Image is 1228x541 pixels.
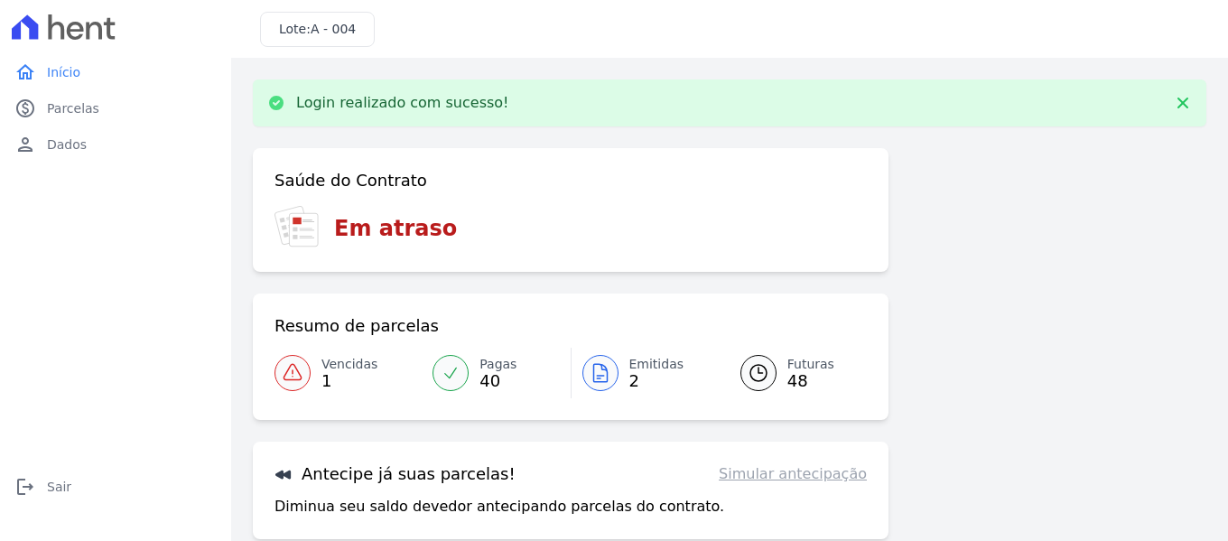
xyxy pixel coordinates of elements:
[629,374,684,388] span: 2
[7,90,224,126] a: paidParcelas
[47,99,99,117] span: Parcelas
[274,315,439,337] h3: Resumo de parcelas
[14,98,36,119] i: paid
[47,478,71,496] span: Sair
[279,20,356,39] h3: Lote:
[14,476,36,498] i: logout
[311,22,356,36] span: A - 004
[7,469,224,505] a: logoutSair
[479,374,516,388] span: 40
[7,126,224,163] a: personDados
[274,463,516,485] h3: Antecipe já suas parcelas!
[629,355,684,374] span: Emitidas
[274,348,422,398] a: Vencidas 1
[274,170,427,191] h3: Saúde do Contrato
[274,496,724,518] p: Diminua seu saldo devedor antecipando parcelas do contrato.
[422,348,570,398] a: Pagas 40
[719,463,867,485] a: Simular antecipação
[572,348,719,398] a: Emitidas 2
[14,61,36,83] i: home
[787,374,834,388] span: 48
[479,355,516,374] span: Pagas
[47,135,87,154] span: Dados
[719,348,867,398] a: Futuras 48
[787,355,834,374] span: Futuras
[321,355,377,374] span: Vencidas
[7,54,224,90] a: homeInício
[334,212,457,245] h3: Em atraso
[14,134,36,155] i: person
[47,63,80,81] span: Início
[321,374,377,388] span: 1
[296,94,509,112] p: Login realizado com sucesso!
